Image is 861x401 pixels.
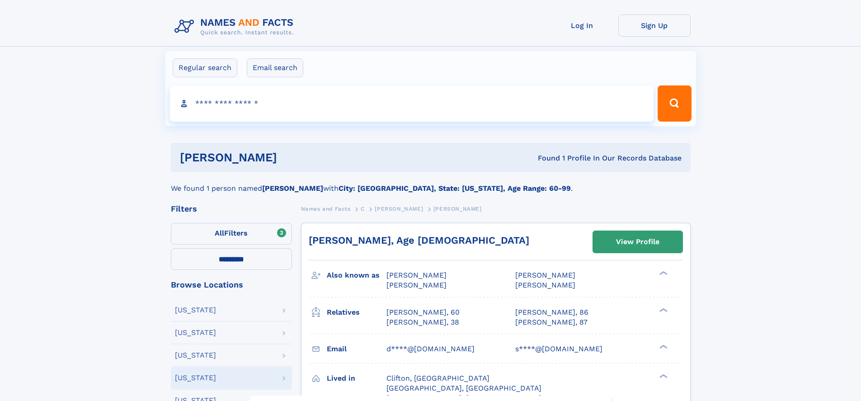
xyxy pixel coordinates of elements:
[515,307,588,317] a: [PERSON_NAME], 86
[175,374,216,382] div: [US_STATE]
[657,344,668,349] div: ❯
[515,317,588,327] a: [PERSON_NAME], 87
[339,184,571,193] b: City: [GEOGRAPHIC_DATA], State: [US_STATE], Age Range: 60-99
[386,281,447,289] span: [PERSON_NAME]
[215,229,224,237] span: All
[386,374,489,382] span: Clifton, [GEOGRAPHIC_DATA]
[175,329,216,336] div: [US_STATE]
[515,271,575,279] span: [PERSON_NAME]
[546,14,618,37] a: Log In
[386,307,460,317] a: [PERSON_NAME], 60
[658,85,691,122] button: Search Button
[327,341,386,357] h3: Email
[327,268,386,283] h3: Also known as
[407,153,682,163] div: Found 1 Profile In Our Records Database
[301,203,351,214] a: Names and Facts
[433,206,482,212] span: [PERSON_NAME]
[361,206,365,212] span: C
[327,305,386,320] h3: Relatives
[361,203,365,214] a: C
[171,281,292,289] div: Browse Locations
[618,14,691,37] a: Sign Up
[375,206,423,212] span: [PERSON_NAME]
[386,384,541,392] span: [GEOGRAPHIC_DATA], [GEOGRAPHIC_DATA]
[386,271,447,279] span: [PERSON_NAME]
[171,14,301,39] img: Logo Names and Facts
[173,58,237,77] label: Regular search
[327,371,386,386] h3: Lived in
[171,223,292,245] label: Filters
[247,58,303,77] label: Email search
[309,235,529,246] a: [PERSON_NAME], Age [DEMOGRAPHIC_DATA]
[657,307,668,313] div: ❯
[262,184,323,193] b: [PERSON_NAME]
[175,307,216,314] div: [US_STATE]
[657,373,668,379] div: ❯
[515,281,575,289] span: [PERSON_NAME]
[593,231,682,253] a: View Profile
[657,270,668,276] div: ❯
[386,317,459,327] a: [PERSON_NAME], 38
[170,85,654,122] input: search input
[616,231,659,252] div: View Profile
[375,203,423,214] a: [PERSON_NAME]
[171,172,691,194] div: We found 1 person named with .
[171,205,292,213] div: Filters
[175,352,216,359] div: [US_STATE]
[180,152,408,163] h1: [PERSON_NAME]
